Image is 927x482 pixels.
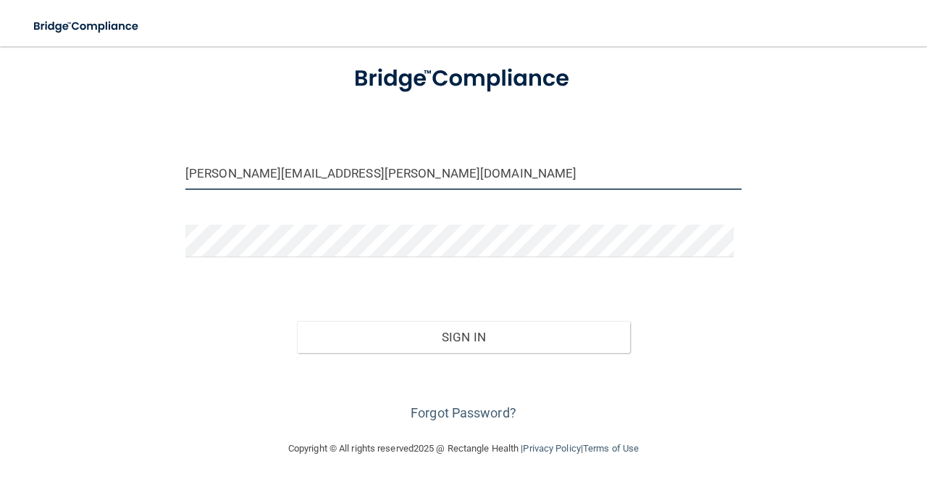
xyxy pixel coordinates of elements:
[185,157,742,190] input: Email
[330,49,597,109] img: bridge_compliance_login_screen.278c3ca4.svg
[199,425,728,472] div: Copyright © All rights reserved 2025 @ Rectangle Health | |
[523,443,580,454] a: Privacy Policy
[22,12,152,41] img: bridge_compliance_login_screen.278c3ca4.svg
[411,405,516,420] a: Forgot Password?
[583,443,639,454] a: Terms of Use
[297,321,631,353] button: Sign In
